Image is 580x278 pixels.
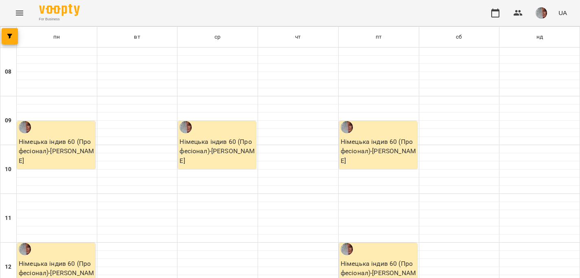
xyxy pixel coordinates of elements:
p: Німецька індив 60 (Професіонал) - [PERSON_NAME] [341,137,417,166]
h6: чт [295,33,301,41]
p: Німецька індив 60 (Професіонал) - [PERSON_NAME] [179,137,256,166]
h6: ср [214,33,221,41]
button: UA [555,5,570,20]
h6: 11 [5,214,11,223]
h6: 10 [5,165,11,174]
h6: сб [456,33,462,41]
h6: 08 [5,67,11,76]
img: Гута Оксана Анатоліївна [341,243,353,255]
span: UA [558,9,567,17]
h6: нд [536,33,543,41]
h6: 12 [5,263,11,271]
img: Гута Оксана Анатоліївна [19,243,31,255]
img: 00e56ec9b043b19adf0666da6a3b5eb7.jpeg [536,7,547,19]
h6: пт [376,33,382,41]
img: Гута Оксана Анатоліївна [179,121,192,133]
img: Гута Оксана Анатоліївна [341,121,353,133]
h6: пн [53,33,60,41]
h6: 09 [5,116,11,125]
p: Німецька індив 60 (Професіонал) - [PERSON_NAME] [19,137,95,166]
h6: вт [134,33,140,41]
button: Menu [10,3,29,23]
img: Гута Оксана Анатоліївна [19,121,31,133]
img: Voopty Logo [39,4,80,16]
span: For Business [39,17,80,22]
